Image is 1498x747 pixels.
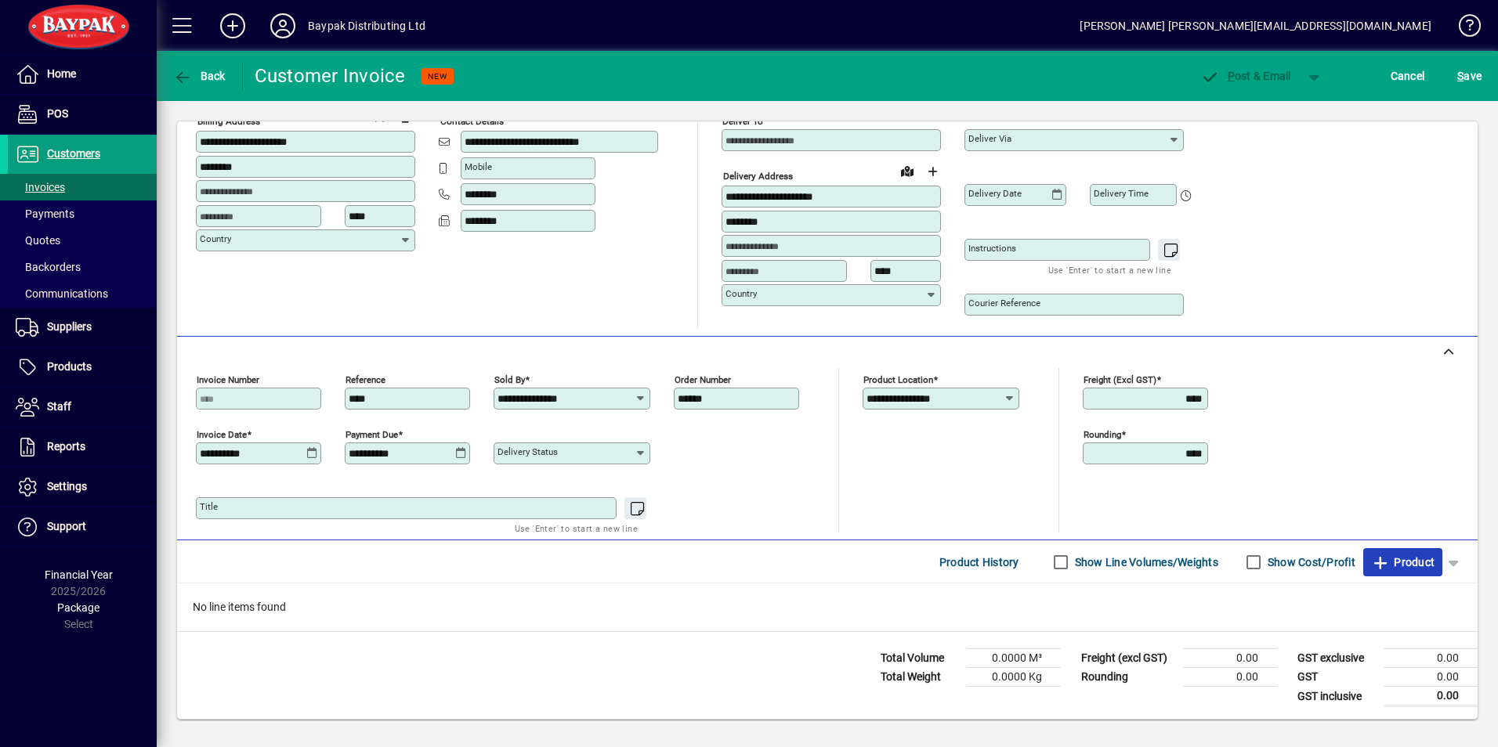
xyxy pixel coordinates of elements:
[895,158,920,183] a: View on map
[968,243,1016,254] mat-label: Instructions
[258,12,308,40] button: Profile
[47,67,76,80] span: Home
[494,374,525,385] mat-label: Sold by
[8,280,157,307] a: Communications
[1391,63,1425,88] span: Cancel
[8,254,157,280] a: Backorders
[1363,548,1442,576] button: Product
[197,429,247,440] mat-label: Invoice date
[967,649,1061,668] td: 0.0000 M³
[197,374,259,385] mat-label: Invoice number
[968,298,1040,309] mat-label: Courier Reference
[8,95,157,134] a: POS
[1384,687,1478,706] td: 0.00
[1384,649,1478,668] td: 0.00
[873,668,967,687] td: Total Weight
[1183,668,1277,687] td: 0.00
[863,374,933,385] mat-label: Product location
[725,288,757,299] mat-label: Country
[8,227,157,254] a: Quotes
[346,374,385,385] mat-label: Reference
[16,287,108,300] span: Communications
[8,507,157,547] a: Support
[47,480,87,493] span: Settings
[920,159,945,184] button: Choose address
[47,320,92,333] span: Suppliers
[1094,188,1149,199] mat-label: Delivery time
[177,583,1478,631] div: No line items found
[57,601,100,614] span: Package
[1200,70,1291,82] span: ost & Email
[1183,649,1277,668] td: 0.00
[1290,687,1384,706] td: GST inclusive
[967,668,1061,687] td: 0.0000 Kg
[8,308,157,347] a: Suppliers
[968,188,1022,199] mat-label: Delivery date
[515,519,638,537] mat-hint: Use 'Enter' to start a new line
[157,62,243,90] app-page-header-button: Back
[1073,668,1183,687] td: Rounding
[939,550,1019,575] span: Product History
[47,440,85,453] span: Reports
[200,501,218,512] mat-label: Title
[1192,62,1299,90] button: Post & Email
[47,107,68,120] span: POS
[1290,668,1384,687] td: GST
[8,55,157,94] a: Home
[16,207,74,220] span: Payments
[255,63,406,88] div: Customer Invoice
[1084,374,1156,385] mat-label: Freight (excl GST)
[8,348,157,387] a: Products
[428,71,447,81] span: NEW
[1072,554,1218,570] label: Show Line Volumes/Weights
[369,103,394,128] a: View on map
[8,200,157,227] a: Payments
[47,520,86,532] span: Support
[675,374,731,385] mat-label: Order number
[1384,668,1478,687] td: 0.00
[1080,13,1431,38] div: [PERSON_NAME] [PERSON_NAME][EMAIL_ADDRESS][DOMAIN_NAME]
[1084,429,1121,440] mat-label: Rounding
[1457,63,1482,88] span: ave
[47,147,100,160] span: Customers
[45,568,113,581] span: Financial Year
[1447,3,1478,54] a: Knowledge Base
[968,133,1011,144] mat-label: Deliver via
[722,116,763,127] mat-label: Deliver To
[1228,70,1235,82] span: P
[8,174,157,200] a: Invoices
[47,400,71,413] span: Staff
[200,233,231,244] mat-label: Country
[208,12,258,40] button: Add
[1290,649,1384,668] td: GST exclusive
[16,261,81,273] span: Backorders
[1457,70,1464,82] span: S
[47,360,92,373] span: Products
[1048,261,1171,279] mat-hint: Use 'Enter' to start a new line
[498,446,558,457] mat-label: Delivery status
[1371,550,1435,575] span: Product
[873,649,967,668] td: Total Volume
[1453,62,1485,90] button: Save
[1265,554,1355,570] label: Show Cost/Profit
[465,161,492,172] mat-label: Mobile
[1387,62,1429,90] button: Cancel
[1073,649,1183,668] td: Freight (excl GST)
[16,181,65,193] span: Invoices
[346,429,398,440] mat-label: Payment due
[16,234,60,247] span: Quotes
[8,467,157,507] a: Settings
[8,428,157,467] a: Reports
[308,13,425,38] div: Baypak Distributing Ltd
[933,548,1026,576] button: Product History
[8,388,157,427] a: Staff
[169,62,230,90] button: Back
[394,104,419,129] button: Copy to Delivery address
[173,70,226,82] span: Back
